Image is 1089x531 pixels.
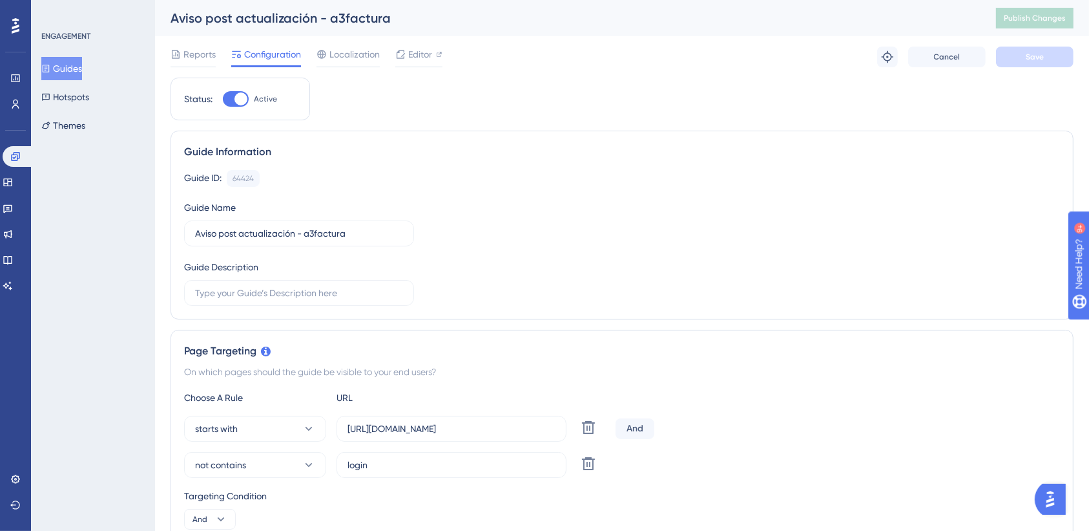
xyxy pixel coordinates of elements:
div: Guide Description [184,259,258,275]
input: yourwebsite.com/path [347,458,555,472]
span: Publish Changes [1004,13,1066,23]
div: 64424 [233,173,254,184]
div: 9+ [88,6,96,17]
div: Aviso post actualización - a3factura [171,9,964,27]
div: Choose A Rule [184,390,326,406]
iframe: UserGuiding AI Assistant Launcher [1035,480,1073,519]
span: starts with [195,421,238,437]
button: Guides [41,57,82,80]
input: Type your Guide’s Name here [195,226,403,241]
input: yourwebsite.com/path [347,422,555,436]
div: On which pages should the guide be visible to your end users? [184,364,1060,380]
div: Guide Information [184,144,1060,160]
span: Reports [183,47,216,62]
div: And [616,418,654,439]
button: not contains [184,452,326,478]
span: Editor [408,47,432,62]
span: not contains [195,457,246,473]
button: Hotspots [41,85,89,109]
div: ENGAGEMENT [41,31,90,41]
span: Active [254,94,277,104]
div: URL [337,390,479,406]
div: Page Targeting [184,343,1060,359]
button: And [184,509,236,530]
button: Publish Changes [996,8,1073,28]
span: Localization [329,47,380,62]
div: Guide ID: [184,170,222,187]
div: Targeting Condition [184,488,1060,504]
span: Configuration [244,47,301,62]
button: Save [996,47,1073,67]
span: And [192,514,207,525]
button: Themes [41,114,85,137]
button: Cancel [908,47,986,67]
button: starts with [184,416,326,442]
div: Status: [184,91,213,107]
span: Save [1026,52,1044,62]
div: Guide Name [184,200,236,215]
span: Cancel [934,52,960,62]
input: Type your Guide’s Description here [195,286,403,300]
span: Need Help? [30,3,81,19]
